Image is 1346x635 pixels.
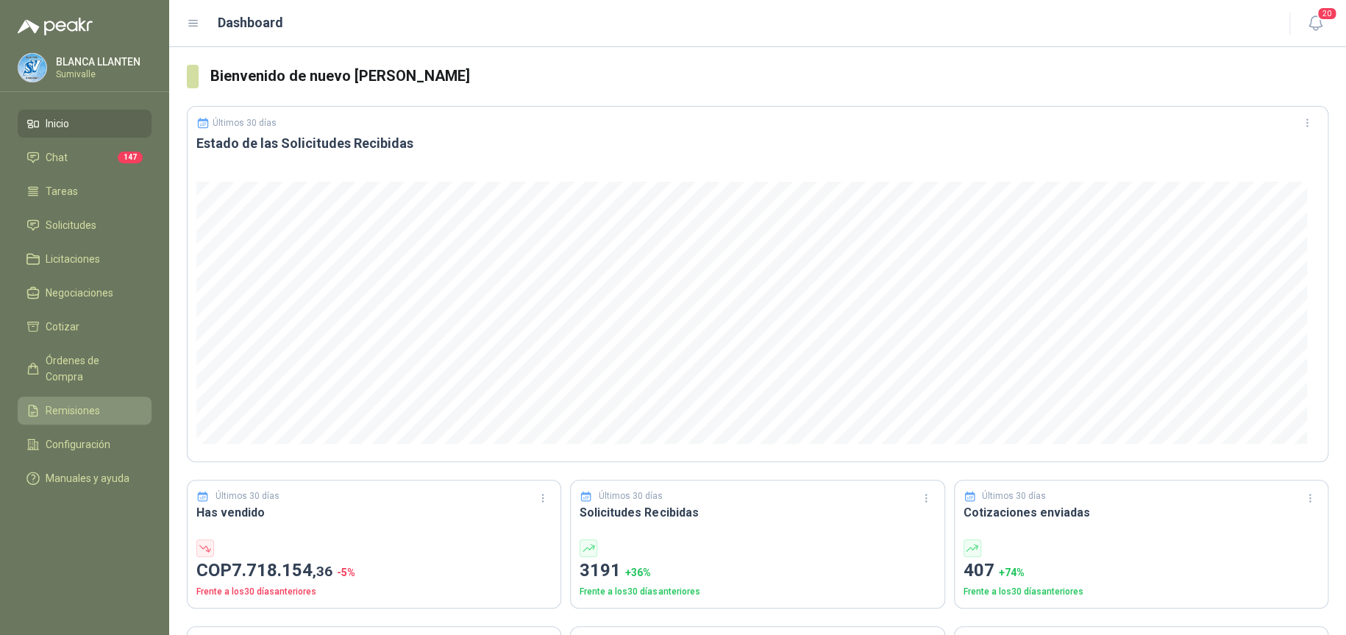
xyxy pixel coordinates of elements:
[964,585,1319,599] p: Frente a los 30 días anteriores
[18,211,152,239] a: Solicitudes
[196,585,552,599] p: Frente a los 30 días anteriores
[580,557,935,585] p: 3191
[18,347,152,391] a: Órdenes de Compra
[625,567,651,578] span: + 36 %
[46,319,79,335] span: Cotizar
[46,217,96,233] span: Solicitudes
[18,245,152,273] a: Licitaciones
[56,57,148,67] p: BLANCA LLANTEN
[18,313,152,341] a: Cotizar
[196,135,1319,152] h3: Estado de las Solicitudes Recibidas
[46,352,138,385] span: Órdenes de Compra
[18,279,152,307] a: Negociaciones
[46,402,100,419] span: Remisiones
[196,557,552,585] p: COP
[56,70,148,79] p: Sumivalle
[337,567,355,578] span: -5 %
[18,18,93,35] img: Logo peakr
[1317,7,1337,21] span: 20
[46,149,68,166] span: Chat
[46,116,69,132] span: Inicio
[18,430,152,458] a: Configuración
[46,436,110,453] span: Configuración
[999,567,1025,578] span: + 74 %
[196,503,552,522] h3: Has vendido
[46,183,78,199] span: Tareas
[18,54,46,82] img: Company Logo
[580,585,935,599] p: Frente a los 30 días anteriores
[313,563,332,580] span: ,36
[964,557,1319,585] p: 407
[218,13,283,33] h1: Dashboard
[18,143,152,171] a: Chat147
[599,489,663,503] p: Últimos 30 días
[232,560,332,581] span: 7.718.154
[18,177,152,205] a: Tareas
[46,285,113,301] span: Negociaciones
[1302,10,1328,37] button: 20
[18,110,152,138] a: Inicio
[46,251,100,267] span: Licitaciones
[18,464,152,492] a: Manuales y ayuda
[580,503,935,522] h3: Solicitudes Recibidas
[982,489,1046,503] p: Últimos 30 días
[216,489,279,503] p: Últimos 30 días
[118,152,143,163] span: 147
[46,470,129,486] span: Manuales y ayuda
[210,65,1328,88] h3: Bienvenido de nuevo [PERSON_NAME]
[213,118,277,128] p: Últimos 30 días
[964,503,1319,522] h3: Cotizaciones enviadas
[18,397,152,425] a: Remisiones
